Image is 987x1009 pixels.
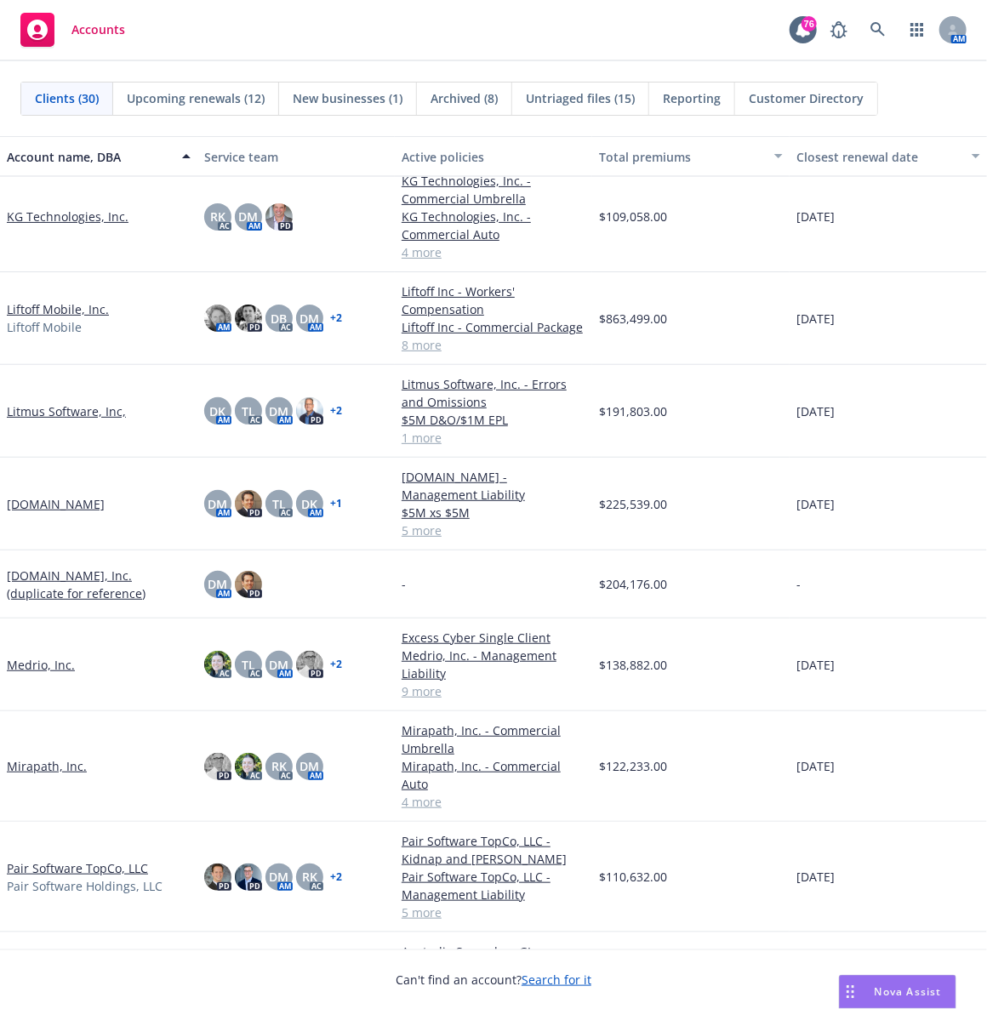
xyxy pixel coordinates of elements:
span: New businesses (1) [293,89,402,107]
span: Upcoming renewals (12) [127,89,265,107]
button: Active policies [395,136,592,177]
span: $204,176.00 [599,575,667,593]
span: RK [271,757,287,775]
a: Liftoff Inc - Workers' Compensation [402,282,585,318]
span: $122,233.00 [599,757,667,775]
span: Accounts [71,23,125,37]
a: Pair Software TopCo, LLC [7,859,148,877]
span: TL [272,495,286,513]
span: $138,882.00 [599,656,667,674]
div: Service team [204,148,388,166]
span: DM [270,868,289,886]
img: photo [235,753,262,780]
span: Untriaged files (15) [526,89,635,107]
span: Clients (30) [35,89,99,107]
img: photo [296,651,323,678]
span: [DATE] [796,757,835,775]
a: Accounts [14,6,132,54]
div: Account name, DBA [7,148,172,166]
button: Service team [197,136,395,177]
button: Total premiums [592,136,790,177]
img: photo [296,397,323,425]
span: [DATE] [796,310,835,328]
a: + 2 [330,872,342,882]
span: DM [300,757,320,775]
span: Customer Directory [749,89,864,107]
span: [DATE] [796,495,835,513]
span: Pair Software Holdings, LLC [7,877,163,895]
span: [DATE] [796,402,835,420]
span: DM [208,575,228,593]
a: Switch app [900,13,934,47]
span: $109,058.00 [599,208,667,225]
span: Can't find an account? [396,971,591,989]
a: [DOMAIN_NAME] - Management Liability [402,468,585,504]
a: Australia Secondary GL [402,943,585,961]
a: Mirapath, Inc. [7,757,87,775]
a: Mirapath, Inc. - Commercial Auto [402,757,585,793]
a: [DOMAIN_NAME], Inc. (duplicate for reference) [7,567,191,602]
a: $5M D&O/$1M EPL [402,411,585,429]
span: [DATE] [796,208,835,225]
a: Mirapath, Inc. - Commercial Umbrella [402,721,585,757]
span: $863,499.00 [599,310,667,328]
span: [DATE] [796,868,835,886]
a: Medrio, Inc. [7,656,75,674]
a: + 2 [330,313,342,323]
a: 4 more [402,243,585,261]
a: 9 more [402,682,585,700]
span: Nova Assist [875,984,942,999]
div: 76 [802,16,817,31]
span: DM [300,310,320,328]
a: $5M xs $5M [402,504,585,522]
a: Report a Bug [822,13,856,47]
a: Liftoff Mobile, Inc. [7,300,109,318]
img: photo [235,305,262,332]
span: Liftoff Mobile [7,318,82,336]
span: [DATE] [796,656,835,674]
span: RK [210,208,225,225]
span: DM [239,208,259,225]
a: Liftoff Inc - Commercial Package [402,318,585,336]
div: Active policies [402,148,585,166]
span: RK [302,868,317,886]
span: Reporting [663,89,721,107]
div: Drag to move [840,976,861,1008]
a: KG Technologies, Inc. - Commercial Auto [402,208,585,243]
a: Pair Software TopCo, LLC - Management Liability [402,868,585,904]
div: Total premiums [599,148,764,166]
span: TL [242,656,255,674]
img: photo [204,305,231,332]
a: Excess Cyber Single Client [402,629,585,647]
a: + 1 [330,499,342,509]
a: 5 more [402,522,585,539]
span: $225,539.00 [599,495,667,513]
span: DM [270,656,289,674]
img: photo [204,753,231,780]
a: 4 more [402,793,585,811]
span: DK [302,495,318,513]
a: 5 more [402,904,585,921]
img: photo [235,864,262,891]
span: DM [208,495,228,513]
button: Nova Assist [839,975,956,1009]
a: KG Technologies, Inc. - Commercial Umbrella [402,172,585,208]
a: KG Technologies, Inc. [7,208,128,225]
span: - [796,575,801,593]
a: Litmus Software, Inc. - Errors and Omissions [402,375,585,411]
a: 8 more [402,336,585,354]
span: - [402,575,406,593]
a: 1 more [402,429,585,447]
a: Pair Software TopCo, LLC - Kidnap and [PERSON_NAME] [402,832,585,868]
img: photo [235,490,262,517]
a: Litmus Software, Inc, [7,402,126,420]
a: + 2 [330,659,342,670]
span: $110,632.00 [599,868,667,886]
span: Archived (8) [431,89,498,107]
